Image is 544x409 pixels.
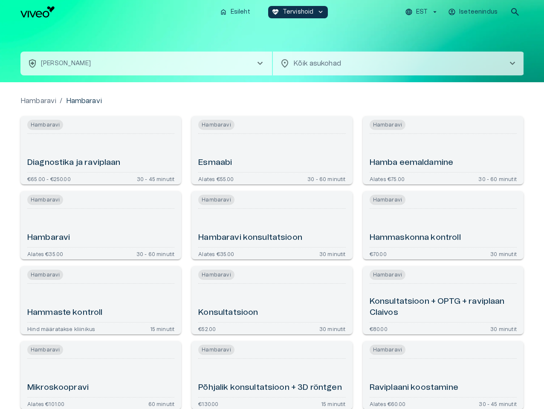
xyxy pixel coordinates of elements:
span: Hambaravi [370,195,405,205]
p: 30 minutit [319,326,346,331]
button: ecg_heartTervishoidkeyboard_arrow_down [268,6,328,18]
p: 30 - 45 minutit [479,401,517,406]
p: Alates €35.00 [27,251,63,256]
span: Hambaravi [370,120,405,130]
p: 30 - 60 minutit [478,176,517,181]
span: health_and_safety [27,58,38,69]
a: Open service booking details [363,116,524,184]
p: 15 minutit [150,326,175,331]
span: chevron_right [255,58,265,69]
img: Viveo logo [20,6,55,17]
h6: Hammaskonna kontroll [370,232,461,244]
span: Hambaravi [27,270,63,280]
a: Open service booking details [191,116,352,184]
h6: Konsultatsioon [198,307,258,319]
a: Open service booking details [363,266,524,334]
span: location_on [280,58,290,69]
p: Tervishoid [283,8,314,17]
a: Open service booking details [20,191,181,259]
h6: Hamba eemaldamine [370,157,454,169]
button: health_and_safety[PERSON_NAME]chevron_right [20,52,272,75]
p: €80.00 [370,326,388,331]
p: Alates €35.00 [198,251,234,256]
p: €52.00 [198,326,216,331]
p: 30 - 60 minutit [307,176,346,181]
a: Open service booking details [191,266,352,334]
a: Open service booking details [20,116,181,184]
p: 30 - 60 minutit [136,251,175,256]
a: Navigate to homepage [20,6,213,17]
h6: Raviplaani koostamine [370,382,458,394]
span: Hambaravi [198,195,234,205]
p: Hind määratakse kliinikus [27,326,95,331]
h6: Esmaabi [198,157,232,169]
p: €130.00 [198,401,218,406]
p: 60 minutit [148,401,175,406]
a: Open service booking details [191,191,352,259]
span: chevron_right [507,58,518,69]
a: Hambaravi [20,96,56,106]
p: 15 minutit [321,401,346,406]
span: Hambaravi [27,120,63,130]
span: Hambaravi [198,270,234,280]
p: €70.00 [370,251,387,256]
span: home [220,8,227,16]
p: 30 - 45 minutit [137,176,175,181]
p: Esileht [231,8,250,17]
a: Open service booking details [20,266,181,334]
p: Kõik asukohad [293,58,494,69]
span: Hambaravi [27,345,63,355]
span: Hambaravi [198,345,234,355]
p: / [60,96,62,106]
p: 30 minutit [490,326,517,331]
a: Open service booking details [363,191,524,259]
p: Alates €60.00 [370,401,405,406]
p: 30 minutit [319,251,346,256]
button: homeEsileht [216,6,255,18]
p: Iseteenindus [459,8,498,17]
p: €65.00 - €250.00 [27,176,71,181]
iframe: Help widget launcher [477,370,544,394]
span: keyboard_arrow_down [317,8,324,16]
span: Hambaravi [370,270,405,280]
p: Hambaravi [66,96,102,106]
span: search [510,7,520,17]
h6: Konsultatsioon + OPTG + raviplaan Claivos [370,296,517,319]
p: 30 minutit [490,251,517,256]
button: EST [404,6,440,18]
span: Hambaravi [27,195,63,205]
span: Hambaravi [370,345,405,355]
h6: Mikroskoopravi [27,382,89,394]
h6: Hammaste kontroll [27,307,103,319]
span: Hambaravi [198,120,234,130]
h6: Hambaravi konsultatsioon [198,232,302,244]
p: EST [416,8,428,17]
button: open search modal [506,3,524,20]
h6: Diagnostika ja raviplaan [27,157,121,169]
h6: Põhjalik konsultatsioon + 3D röntgen [198,382,341,394]
span: ecg_heart [272,8,279,16]
h6: Hambaravi [27,232,70,244]
p: Alates €101.00 [27,401,64,406]
p: Alates €75.00 [370,176,405,181]
button: Iseteenindus [447,6,500,18]
p: [PERSON_NAME] [41,59,91,68]
p: Alates €55.00 [198,176,234,181]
